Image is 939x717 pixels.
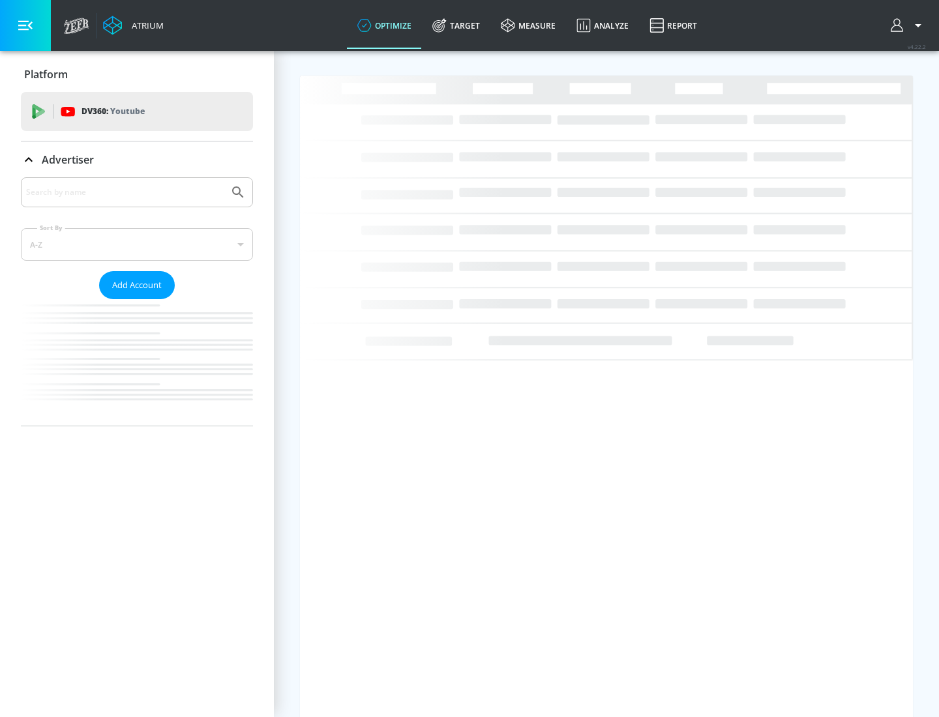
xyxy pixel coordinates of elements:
[490,2,566,49] a: measure
[82,104,145,119] p: DV360:
[639,2,708,49] a: Report
[103,16,164,35] a: Atrium
[908,43,926,50] span: v 4.22.2
[21,299,253,426] nav: list of Advertiser
[21,177,253,426] div: Advertiser
[422,2,490,49] a: Target
[21,228,253,261] div: A-Z
[347,2,422,49] a: optimize
[566,2,639,49] a: Analyze
[37,224,65,232] label: Sort By
[21,92,253,131] div: DV360: Youtube
[21,56,253,93] div: Platform
[110,104,145,118] p: Youtube
[42,153,94,167] p: Advertiser
[26,184,224,201] input: Search by name
[112,278,162,293] span: Add Account
[21,141,253,178] div: Advertiser
[24,67,68,81] p: Platform
[127,20,164,31] div: Atrium
[99,271,175,299] button: Add Account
